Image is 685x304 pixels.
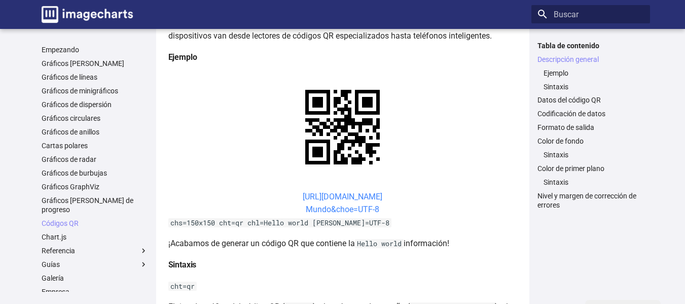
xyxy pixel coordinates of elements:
[537,164,604,173] font: Color de primer plano
[544,150,644,159] a: Sintaxis
[537,42,599,50] font: Tabla de contenido
[42,168,148,178] a: Gráficos de burbujas
[531,5,650,23] input: Buscar
[42,128,99,136] font: Gráficos de anillos
[42,169,107,177] font: Gráficos de burbujas
[537,137,644,146] a: Color de fondo
[42,59,148,68] a: Gráficos [PERSON_NAME]
[42,274,64,282] font: Galería
[42,141,148,150] a: Cartas polares
[544,69,644,78] a: Ejemplo
[42,155,96,163] font: Gráficos de radar
[42,142,88,150] font: Cartas polares
[168,282,197,291] code: cht=qr
[42,196,133,214] font: Gráficos [PERSON_NAME] de progreso
[544,69,568,77] font: Ejemplo
[42,73,148,82] a: Gráficos de líneas
[544,82,644,91] a: Sintaxis
[42,182,148,191] a: Gráficos GraphViz
[42,6,133,23] img: logo
[42,155,148,164] a: Gráficos de radar
[38,2,137,27] a: Documentación de gráficos de imágenes
[544,178,644,187] a: Sintaxis
[537,123,644,132] a: Formato de salida
[42,59,124,67] font: Gráficos [PERSON_NAME]
[537,178,644,187] nav: Color de primer plano
[42,219,148,228] a: Códigos QR
[42,73,97,81] font: Gráficos de líneas
[42,274,148,283] a: Galería
[544,178,568,186] font: Sintaxis
[303,192,382,215] a: [URL][DOMAIN_NAME]Mundo&choe=UTF-8
[42,114,100,122] font: Gráficos circulares
[42,127,148,137] a: Gráficos de anillos
[544,151,568,159] font: Sintaxis
[42,247,75,255] font: Referencia
[42,183,99,191] font: Gráficos GraphViz
[303,192,382,201] font: [URL][DOMAIN_NAME]
[537,164,644,173] a: Color de primer plano
[168,52,197,62] font: Ejemplo
[42,219,79,227] font: Códigos QR
[537,96,601,104] font: Datos del código QR
[42,288,69,296] font: Empresa
[404,239,449,248] font: información!
[537,55,644,64] a: Descripción general
[42,87,118,95] font: Gráficos de minigráficos
[537,123,594,131] font: Formato de salida
[42,260,60,268] font: Guías
[42,196,148,214] a: Gráficos [PERSON_NAME] de progreso
[537,137,584,145] font: Color de fondo
[168,260,197,269] font: Sintaxis
[42,46,79,54] font: Empezando
[42,233,66,241] font: Chart.js
[42,100,148,109] a: Gráficos de dispersión
[537,192,636,209] font: Nivel y margen de corrección de errores
[355,239,404,248] code: Hello world
[42,86,148,95] a: Gráficos de minigráficos
[544,83,568,91] font: Sintaxis
[42,45,148,54] a: Empezando
[42,114,148,123] a: Gráficos circulares
[306,205,379,214] font: Mundo&choe=UTF-8
[537,109,644,118] a: Codificación de datos
[537,110,605,118] font: Codificación de datos
[537,191,644,210] a: Nivel y margen de corrección de errores
[531,41,650,210] nav: Tabla de contenido
[42,232,148,242] a: Chart.js
[537,69,644,91] nav: Descripción general
[537,55,599,63] font: Descripción general
[168,239,355,248] font: ¡Acabamos de generar un código QR que contiene la
[42,100,112,109] font: Gráficos de dispersión
[42,287,148,296] a: Empresa
[287,72,398,182] img: cuadro
[537,95,644,105] a: Datos del código QR
[168,218,391,227] code: chs=150x150 cht=qr chl=Hello world [PERSON_NAME]=UTF-8
[537,150,644,159] nav: Color de fondo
